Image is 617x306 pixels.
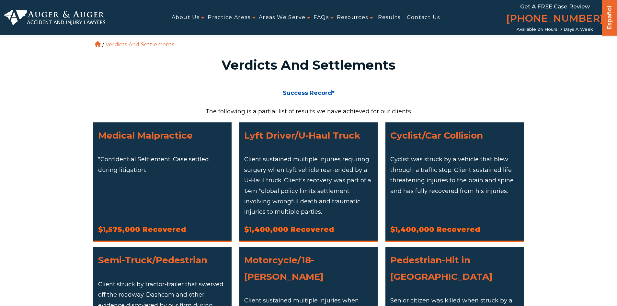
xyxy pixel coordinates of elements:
div: $1,400,000 Recovered [244,223,373,236]
a: Home [95,41,101,47]
p: *Confidential Settlement. Case settled during litigation. [98,154,227,175]
h3: Semi-Truck/Pedestrian [98,252,227,268]
h3: Pedestrian-Hit in [GEOGRAPHIC_DATA] [390,252,519,285]
span: Get a FREE Case Review [520,3,590,10]
h3: Lyft Driver/U-Haul Truck [244,127,373,143]
h3: Cyclist/Car Collision [390,127,519,143]
a: Results [378,10,401,25]
span: Success Record* [283,89,335,96]
li: Verdicts And Settlements [104,41,176,48]
div: $1,400,000 Recovered [390,223,519,236]
a: Resources [337,10,368,25]
a: Areas We Serve [259,10,306,25]
h3: Motorcycle/18-[PERSON_NAME] [244,252,373,285]
span: Available 24 Hours, 7 Days a Week [517,27,593,32]
p: Client sustained multiple injuries requiring surgery when Lyft vehicle rear-ended by a U-Haul tru... [244,154,373,217]
p: The following is a partial list of results we have achieved for our clients. [93,106,524,117]
a: Practice Areas [208,10,251,25]
a: Contact Us [407,10,440,25]
a: FAQs [314,10,329,25]
a: About Us [172,10,200,25]
a: [PHONE_NUMBER] [506,11,603,27]
h1: Verdicts And Settlements [97,59,520,72]
p: Cyclist was struck by a vehicle that blew through a traffic stop. Client sustained life threateni... [390,154,519,196]
img: Auger & Auger Accident and Injury Lawyers Logo [4,10,105,26]
div: $1,575,000 Recovered [98,223,227,236]
h3: Medical Malpractice [98,127,227,143]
